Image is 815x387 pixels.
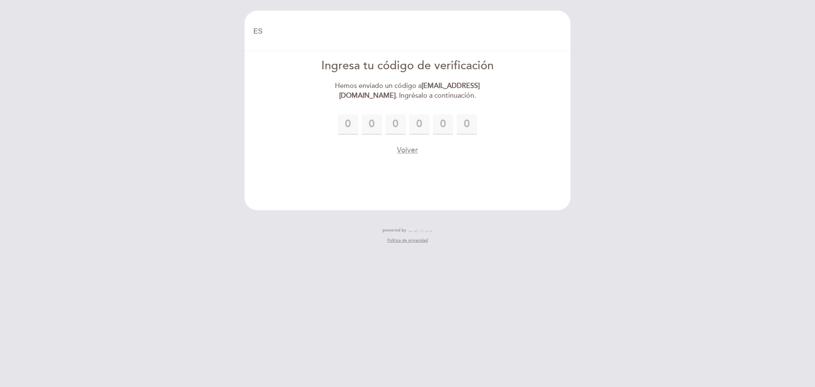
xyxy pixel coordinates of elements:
div: Hemos enviado un código a . Ingrésalo a continuación. [310,81,505,101]
input: 0 [457,114,477,135]
input: 0 [433,114,453,135]
input: 0 [385,114,406,135]
a: Política de privacidad [387,237,428,243]
img: MEITRE [408,228,433,232]
input: 0 [362,114,382,135]
strong: [EMAIL_ADDRESS][DOMAIN_NAME] [339,82,480,100]
button: Volver [397,145,418,155]
input: 0 [338,114,358,135]
div: Ingresa tu código de verificación [310,58,505,74]
a: powered by [382,227,433,233]
span: powered by [382,227,406,233]
input: 0 [409,114,430,135]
